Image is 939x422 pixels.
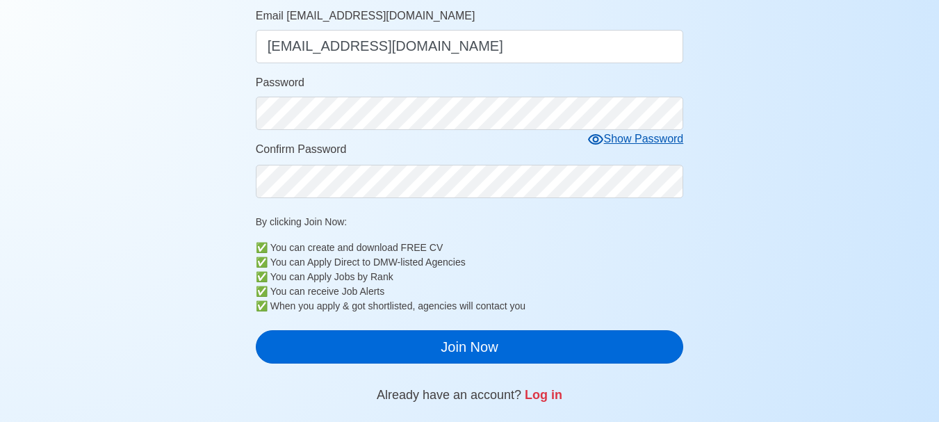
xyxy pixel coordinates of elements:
div: Show Password [587,131,684,148]
button: Join Now [256,330,684,364]
p: Already have an account? [256,386,684,405]
span: Password [256,76,304,88]
span: Email [EMAIL_ADDRESS][DOMAIN_NAME] [256,10,475,22]
b: ✅ [256,284,268,299]
div: You can Apply Jobs by Rank [270,270,684,284]
div: You can Apply Direct to DMW-listed Agencies [270,255,684,270]
b: ✅ [256,255,268,270]
a: Log in [525,388,562,402]
div: You can receive Job Alerts [270,284,684,299]
b: ✅ [256,241,268,255]
b: ✅ [256,270,268,284]
div: When you apply & got shortlisted, agencies will contact you [270,299,684,314]
b: ✅ [256,299,268,314]
span: Confirm Password [256,143,347,155]
input: Your email [256,30,684,63]
p: By clicking Join Now: [256,215,684,229]
div: You can create and download FREE CV [270,241,684,255]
